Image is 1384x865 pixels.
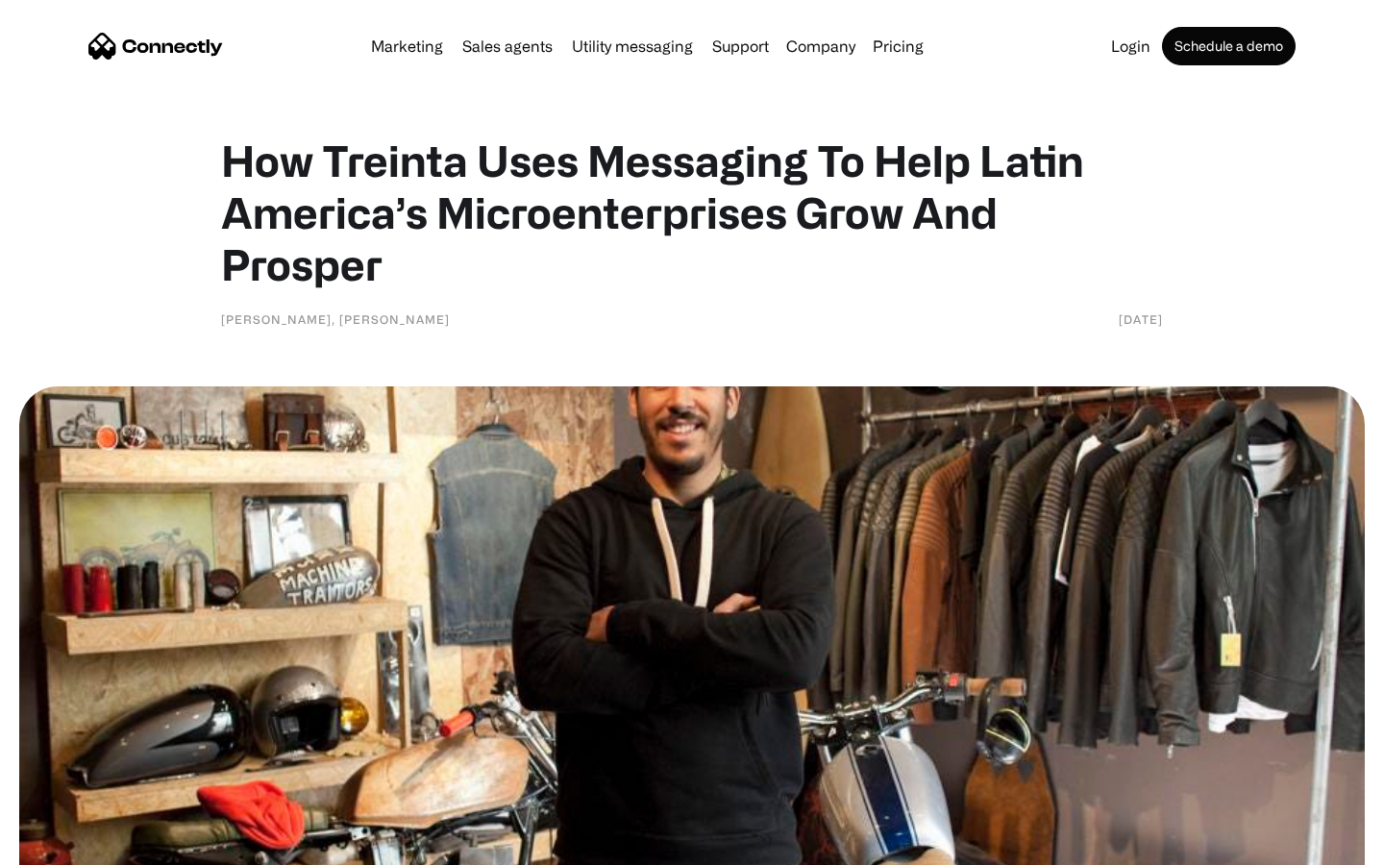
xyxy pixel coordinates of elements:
div: [PERSON_NAME], [PERSON_NAME] [221,309,450,329]
a: Login [1103,38,1158,54]
a: Marketing [363,38,451,54]
a: Schedule a demo [1162,27,1296,65]
a: Support [704,38,777,54]
div: [DATE] [1119,309,1163,329]
div: Company [780,33,861,60]
h1: How Treinta Uses Messaging To Help Latin America’s Microenterprises Grow And Prosper [221,135,1163,290]
a: home [88,32,223,61]
ul: Language list [38,831,115,858]
aside: Language selected: English [19,831,115,858]
a: Sales agents [455,38,560,54]
a: Pricing [865,38,931,54]
a: Utility messaging [564,38,701,54]
div: Company [786,33,855,60]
